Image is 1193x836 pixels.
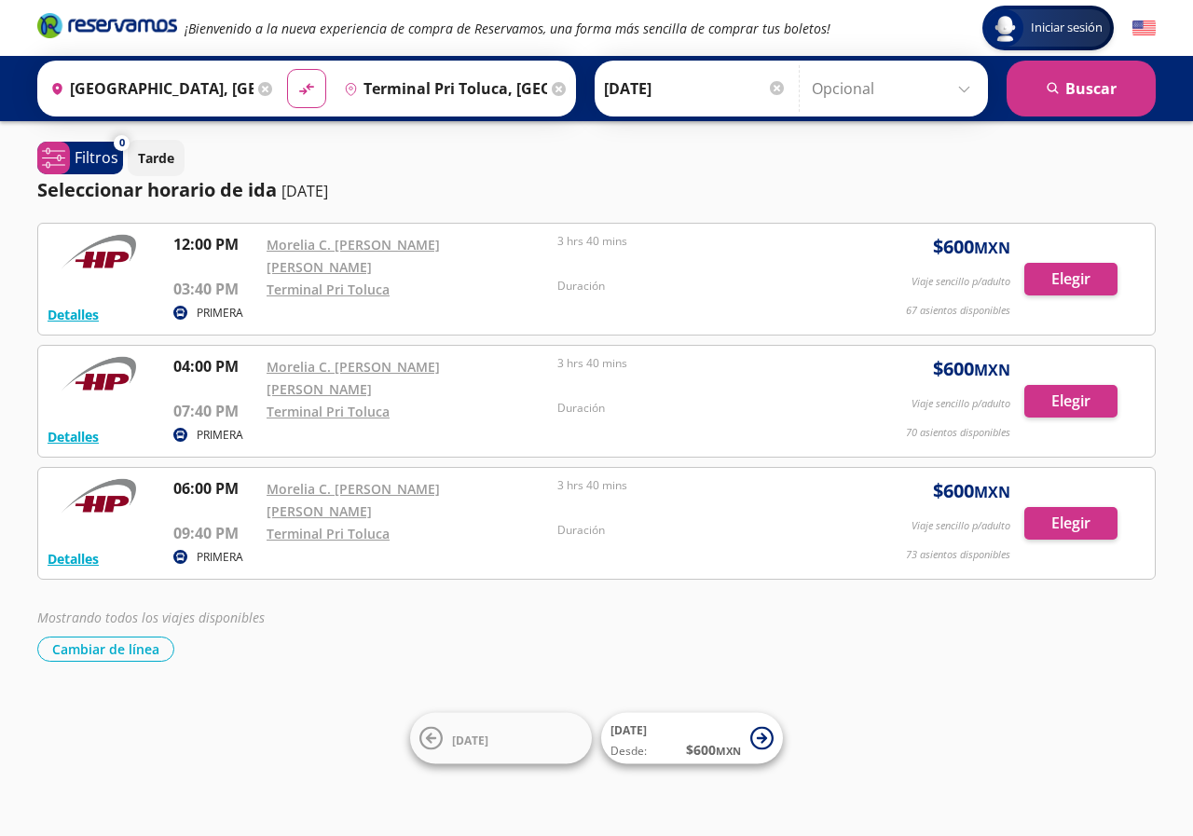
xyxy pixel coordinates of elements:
[48,305,99,324] button: Detalles
[974,238,1010,258] small: MXN
[173,233,257,255] p: 12:00 PM
[557,233,839,250] p: 3 hrs 40 mins
[336,65,547,112] input: Buscar Destino
[75,146,118,169] p: Filtros
[37,637,174,662] button: Cambiar de línea
[410,713,592,764] button: [DATE]
[1024,385,1118,418] button: Elegir
[557,522,839,539] p: Duración
[610,722,647,738] span: [DATE]
[267,525,390,542] a: Terminal Pri Toluca
[37,11,177,39] i: Brand Logo
[1007,61,1156,116] button: Buscar
[267,281,390,298] a: Terminal Pri Toluca
[43,65,254,112] input: Buscar Origen
[48,233,150,270] img: RESERVAMOS
[37,176,277,204] p: Seleccionar horario de ida
[197,305,243,322] p: PRIMERA
[716,744,741,758] small: MXN
[173,355,257,377] p: 04:00 PM
[912,518,1010,534] p: Viaje sencillo p/adulto
[48,355,150,392] img: RESERVAMOS
[267,358,440,398] a: Morelia C. [PERSON_NAME] [PERSON_NAME]
[173,522,257,544] p: 09:40 PM
[267,480,440,520] a: Morelia C. [PERSON_NAME] [PERSON_NAME]
[557,400,839,417] p: Duración
[119,135,125,151] span: 0
[48,427,99,446] button: Detalles
[906,425,1010,441] p: 70 asientos disponibles
[974,482,1010,502] small: MXN
[48,477,150,514] img: RESERVAMOS
[933,477,1010,505] span: $ 600
[912,396,1010,412] p: Viaje sencillo p/adulto
[974,360,1010,380] small: MXN
[37,11,177,45] a: Brand Logo
[185,20,830,37] em: ¡Bienvenido a la nueva experiencia de compra de Reservamos, una forma más sencilla de comprar tus...
[37,142,123,174] button: 0Filtros
[906,547,1010,563] p: 73 asientos disponibles
[37,609,265,626] em: Mostrando todos los viajes disponibles
[1132,17,1156,40] button: English
[557,477,839,494] p: 3 hrs 40 mins
[1023,19,1110,37] span: Iniciar sesión
[173,400,257,422] p: 07:40 PM
[138,148,174,168] p: Tarde
[128,140,185,176] button: Tarde
[557,278,839,295] p: Duración
[933,355,1010,383] span: $ 600
[686,740,741,760] span: $ 600
[48,549,99,569] button: Detalles
[1024,263,1118,295] button: Elegir
[906,303,1010,319] p: 67 asientos disponibles
[912,274,1010,290] p: Viaje sencillo p/adulto
[557,355,839,372] p: 3 hrs 40 mins
[452,732,488,747] span: [DATE]
[1024,507,1118,540] button: Elegir
[173,278,257,300] p: 03:40 PM
[933,233,1010,261] span: $ 600
[197,427,243,444] p: PRIMERA
[173,477,257,500] p: 06:00 PM
[267,403,390,420] a: Terminal Pri Toluca
[610,743,647,760] span: Desde:
[281,180,328,202] p: [DATE]
[604,65,787,112] input: Elegir Fecha
[267,236,440,276] a: Morelia C. [PERSON_NAME] [PERSON_NAME]
[601,713,783,764] button: [DATE]Desde:$600MXN
[812,65,979,112] input: Opcional
[197,549,243,566] p: PRIMERA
